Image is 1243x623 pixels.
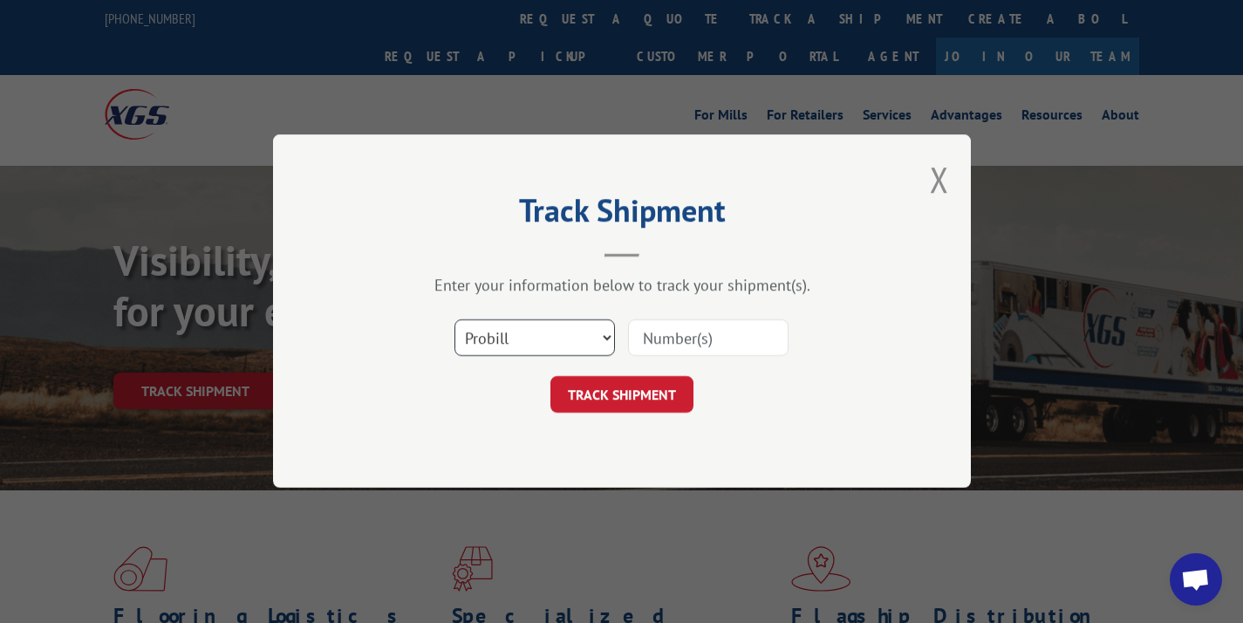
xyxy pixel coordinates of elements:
button: Close modal [930,156,949,202]
div: Enter your information below to track your shipment(s). [360,276,884,296]
button: TRACK SHIPMENT [550,377,693,414]
div: Open chat [1170,553,1222,606]
h2: Track Shipment [360,198,884,231]
input: Number(s) [628,320,789,357]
